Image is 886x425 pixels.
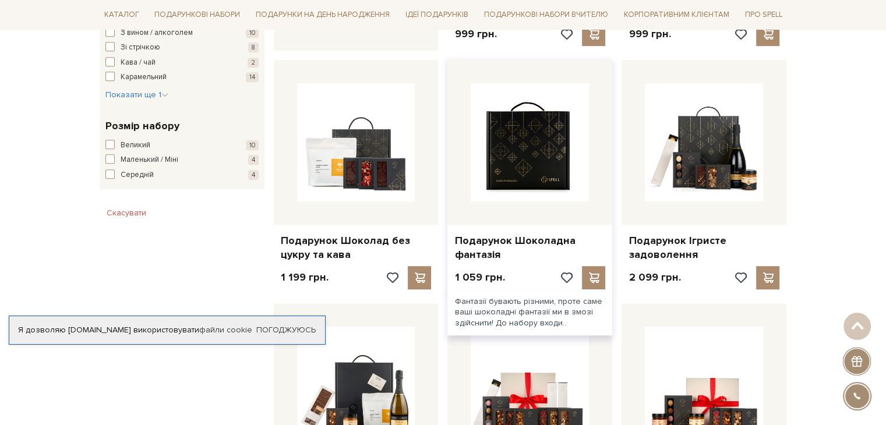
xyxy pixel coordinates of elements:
button: Карамельний 14 [105,72,259,83]
span: 10 [246,140,259,150]
a: Про Spell [740,6,786,24]
a: Корпоративним клієнтам [619,6,734,24]
button: Кава / чай 2 [105,57,259,69]
span: 4 [248,155,259,165]
div: Я дозволяю [DOMAIN_NAME] використовувати [9,325,325,335]
p: 1 059 грн. [454,271,504,284]
p: 999 грн. [629,27,670,41]
span: Великий [121,140,150,151]
div: Фантазії бувають різними, проте саме ваші шоколадні фантазії ми в змозі здійснити! До набору входи.. [447,289,612,335]
a: Каталог [100,6,144,24]
span: Зі стрічкою [121,42,160,54]
a: Погоджуюсь [256,325,316,335]
img: Подарунок Шоколадна фантазія [471,83,589,201]
span: 4 [248,170,259,180]
span: Розмір набору [105,118,179,134]
span: 8 [248,42,259,52]
a: Подарунок Ігристе задоволення [629,234,779,261]
a: Подарунок Шоколадна фантазія [454,234,605,261]
button: Великий 10 [105,140,259,151]
p: 1 199 грн. [281,271,329,284]
span: 10 [246,28,259,38]
span: Середній [121,169,154,181]
span: 14 [246,72,259,82]
p: 2 099 грн. [629,271,680,284]
button: Середній 4 [105,169,259,181]
button: Показати ще 1 [105,89,168,101]
a: файли cookie [199,325,252,335]
a: Подарунок Шоколад без цукру та кава [281,234,432,261]
a: Подарунки на День народження [251,6,394,24]
span: Карамельний [121,72,167,83]
span: З вином / алкоголем [121,27,193,39]
button: З вином / алкоголем 10 [105,27,259,39]
a: Подарункові набори [150,6,245,24]
span: Показати ще 1 [105,90,168,100]
span: Маленький / Міні [121,154,178,166]
span: Кава / чай [121,57,156,69]
button: Скасувати [100,204,153,222]
p: 999 грн. [454,27,496,41]
button: Маленький / Міні 4 [105,154,259,166]
span: 2 [248,58,259,68]
a: Ідеї подарунків [401,6,473,24]
button: Зі стрічкою 8 [105,42,259,54]
a: Подарункові набори Вчителю [479,5,613,24]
